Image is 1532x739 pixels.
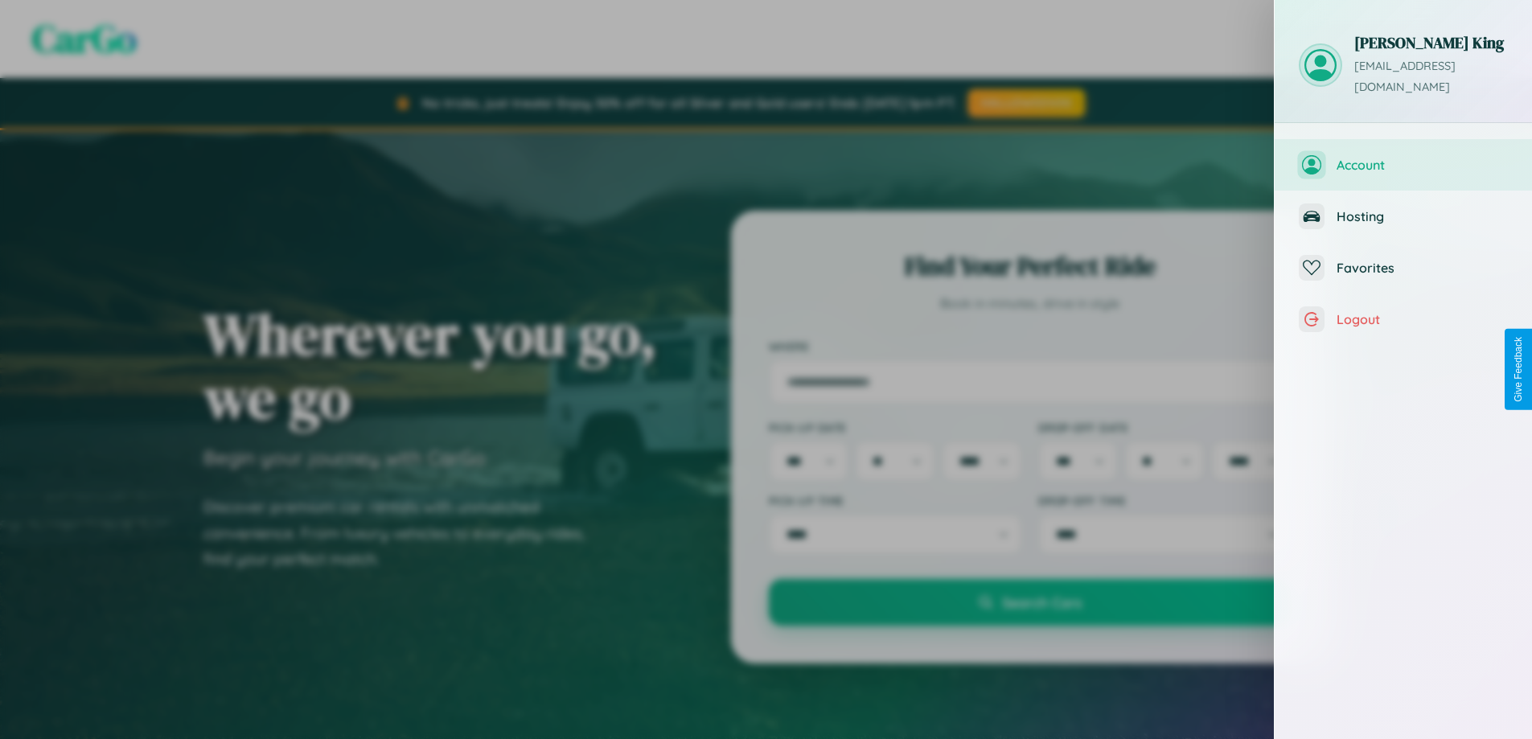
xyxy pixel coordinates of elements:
[1354,32,1508,53] h3: [PERSON_NAME] King
[1337,208,1508,224] span: Hosting
[1337,311,1508,327] span: Logout
[1513,337,1524,402] div: Give Feedback
[1337,157,1508,173] span: Account
[1275,242,1532,294] button: Favorites
[1337,260,1508,276] span: Favorites
[1275,294,1532,345] button: Logout
[1275,139,1532,191] button: Account
[1354,56,1508,98] p: [EMAIL_ADDRESS][DOMAIN_NAME]
[1275,191,1532,242] button: Hosting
